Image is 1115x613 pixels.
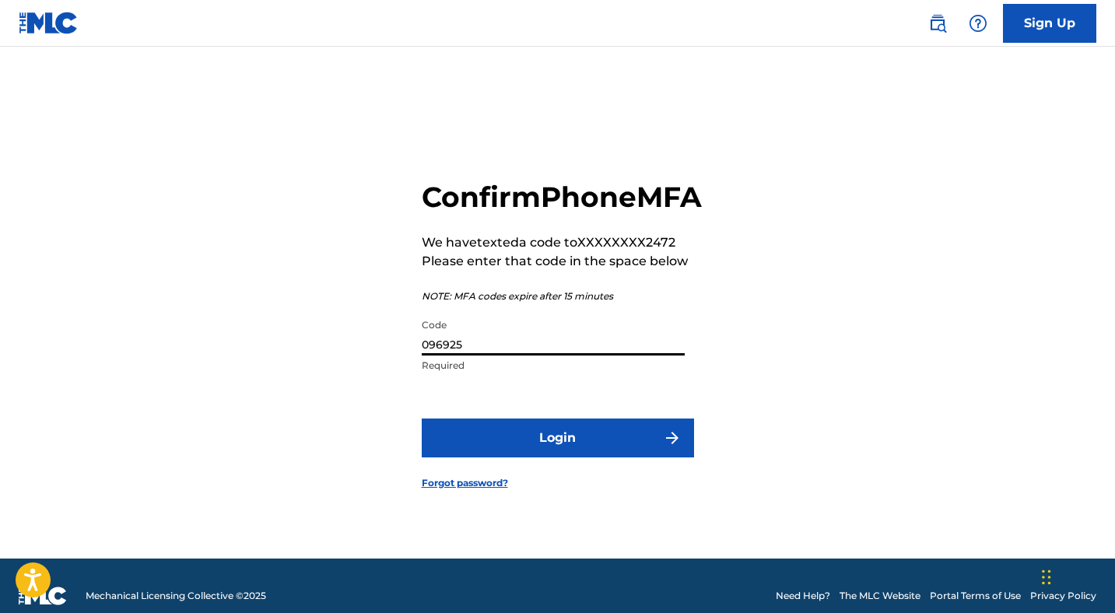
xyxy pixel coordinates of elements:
img: help [969,14,987,33]
img: search [928,14,947,33]
a: Forgot password? [422,476,508,490]
button: Login [422,419,694,457]
iframe: Chat Widget [1037,538,1115,613]
img: f7272a7cc735f4ea7f67.svg [663,429,682,447]
img: MLC Logo [19,12,79,34]
a: Sign Up [1003,4,1096,43]
img: logo [19,587,67,605]
div: Help [962,8,994,39]
a: The MLC Website [840,589,920,603]
a: Public Search [922,8,953,39]
p: NOTE: MFA codes expire after 15 minutes [422,289,702,303]
span: Mechanical Licensing Collective © 2025 [86,589,266,603]
a: Portal Terms of Use [930,589,1021,603]
div: Drag [1042,554,1051,601]
p: Please enter that code in the space below [422,252,702,271]
p: We have texted a code to XXXXXXXX2472 [422,233,702,252]
a: Privacy Policy [1030,589,1096,603]
a: Need Help? [776,589,830,603]
h2: Confirm Phone MFA [422,180,702,215]
p: Required [422,359,685,373]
